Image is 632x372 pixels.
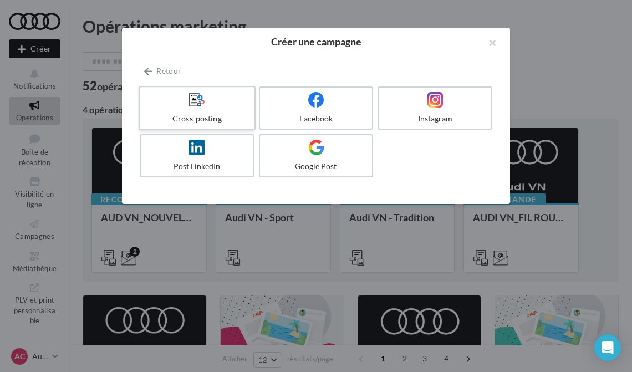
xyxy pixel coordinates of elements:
button: Retour [140,64,186,78]
div: Post LinkedIn [145,161,249,172]
div: Instagram [383,113,487,124]
div: Facebook [264,113,368,124]
div: Open Intercom Messenger [594,334,621,361]
h2: Créer une campagne [140,37,492,47]
div: Google Post [264,161,368,172]
div: Cross-posting [144,113,249,124]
